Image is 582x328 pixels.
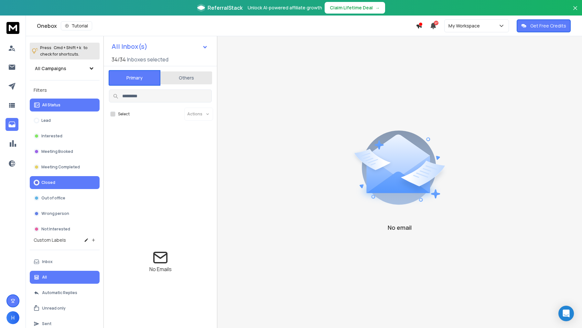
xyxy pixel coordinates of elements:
[30,114,100,127] button: Lead
[41,118,51,123] p: Lead
[106,40,213,53] button: All Inbox(s)
[41,180,55,185] p: Closed
[30,62,100,75] button: All Campaigns
[517,19,571,32] button: Get Free Credits
[109,70,160,86] button: Primary
[42,275,47,280] p: All
[208,4,242,12] span: ReferralStack
[325,2,385,14] button: Claim Lifetime Deal→
[112,56,126,63] span: 34 / 34
[42,306,66,311] p: Unread only
[30,271,100,284] button: All
[30,145,100,158] button: Meeting Booked
[530,23,566,29] p: Get Free Credits
[41,196,65,201] p: Out of office
[127,56,168,63] h3: Inboxes selected
[53,44,82,51] span: Cmd + Shift + k
[42,102,60,108] p: All Status
[30,286,100,299] button: Automatic Replies
[30,192,100,205] button: Out of office
[448,23,482,29] p: My Workspace
[42,259,53,264] p: Inbox
[375,5,380,11] span: →
[30,161,100,174] button: Meeting Completed
[160,71,212,85] button: Others
[558,306,574,321] div: Open Intercom Messenger
[388,223,412,232] p: No email
[6,311,19,324] button: H
[41,227,70,232] p: Not Interested
[30,223,100,236] button: Not Interested
[30,99,100,111] button: All Status
[41,164,80,170] p: Meeting Completed
[248,5,322,11] p: Unlock AI-powered affiliate growth
[149,265,172,273] p: No Emails
[42,321,51,326] p: Sent
[434,21,438,25] span: 27
[112,43,147,50] h1: All Inbox(s)
[30,176,100,189] button: Closed
[30,255,100,268] button: Inbox
[34,237,66,243] h3: Custom Labels
[61,21,92,30] button: Tutorial
[41,211,69,216] p: Wrong person
[118,111,130,117] label: Select
[35,65,66,72] h1: All Campaigns
[41,149,73,154] p: Meeting Booked
[42,290,77,295] p: Automatic Replies
[30,86,100,95] h3: Filters
[40,45,88,58] p: Press to check for shortcuts.
[30,207,100,220] button: Wrong person
[30,130,100,143] button: Interested
[571,4,579,19] button: Close banner
[30,302,100,315] button: Unread only
[41,133,62,139] p: Interested
[37,21,416,30] div: Onebox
